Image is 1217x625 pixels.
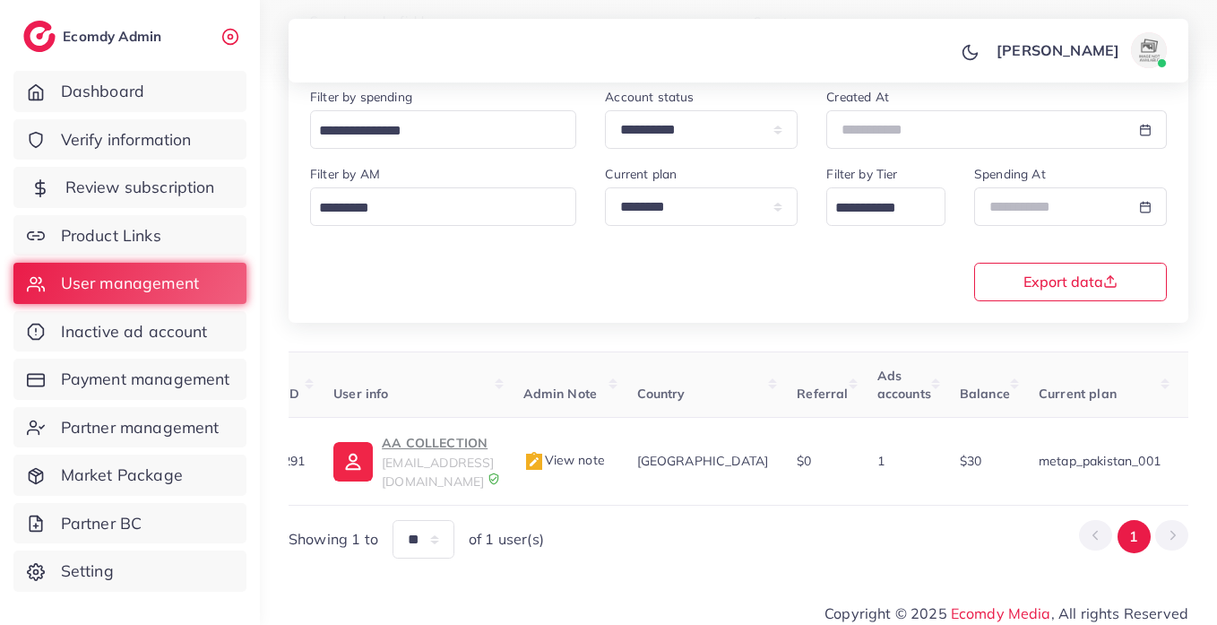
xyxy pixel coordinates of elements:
[523,451,545,473] img: admin_note.cdd0b510.svg
[605,165,677,183] label: Current plan
[826,88,889,106] label: Created At
[333,432,494,490] a: AA COLLECTION[EMAIL_ADDRESS][DOMAIN_NAME]
[974,263,1167,301] button: Export data
[313,195,553,222] input: Search for option
[61,80,144,103] span: Dashboard
[1039,386,1117,402] span: Current plan
[61,512,142,535] span: Partner BC
[61,224,161,247] span: Product Links
[13,263,246,304] a: User management
[877,453,885,469] span: 1
[289,529,378,550] span: Showing 1 to
[469,529,544,550] span: of 1 user(s)
[1023,274,1118,289] span: Export data
[61,272,199,295] span: User management
[13,359,246,400] a: Payment management
[61,128,192,152] span: Verify information
[382,432,494,454] p: AA COLLECTION
[310,110,576,149] div: Search for option
[1118,520,1151,553] button: Go to page 1
[960,386,1010,402] span: Balance
[310,187,576,226] div: Search for option
[797,453,811,469] span: $0
[13,215,246,256] a: Product Links
[605,88,694,106] label: Account status
[13,407,246,448] a: Partner management
[1131,32,1167,68] img: avatar
[523,386,598,402] span: Admin Note
[13,503,246,544] a: Partner BC
[13,311,246,352] a: Inactive ad account
[13,551,246,592] a: Setting
[974,165,1046,183] label: Spending At
[63,28,166,45] h2: Ecomdy Admin
[488,473,500,485] img: 9CAL8B2pu8EFxCJHYAAAAldEVYdGRhdGU6Y3JlYXRlADIwMjItMTItMDlUMDQ6NTg6MzkrMDA6MDBXSlgLAAAAJXRFWHRkYXR...
[987,32,1174,68] a: [PERSON_NAME]avatar
[997,39,1119,61] p: [PERSON_NAME]
[13,167,246,208] a: Review subscription
[877,368,931,402] span: Ads accounts
[61,416,220,439] span: Partner management
[829,195,922,222] input: Search for option
[23,21,166,52] a: logoEcomdy Admin
[1079,520,1188,553] ul: Pagination
[826,165,897,183] label: Filter by Tier
[523,452,605,468] span: View note
[23,21,56,52] img: logo
[1051,603,1188,624] span: , All rights Reserved
[333,386,388,402] span: User info
[1039,453,1161,469] span: metap_pakistan_001
[637,453,769,469] span: [GEOGRAPHIC_DATA]
[13,455,246,496] a: Market Package
[61,560,114,583] span: Setting
[797,386,848,402] span: Referral
[310,165,380,183] label: Filter by AM
[13,119,246,161] a: Verify information
[13,71,246,112] a: Dashboard
[826,187,945,226] div: Search for option
[61,464,183,487] span: Market Package
[960,453,981,469] span: $30
[333,442,373,482] img: ic-user-info.36bf1079.svg
[637,386,686,402] span: Country
[310,88,412,106] label: Filter by spending
[61,320,208,343] span: Inactive ad account
[65,176,215,199] span: Review subscription
[382,455,494,489] span: [EMAIL_ADDRESS][DOMAIN_NAME]
[61,368,230,391] span: Payment management
[313,117,553,145] input: Search for option
[951,604,1051,622] a: Ecomdy Media
[824,603,1188,624] span: Copyright © 2025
